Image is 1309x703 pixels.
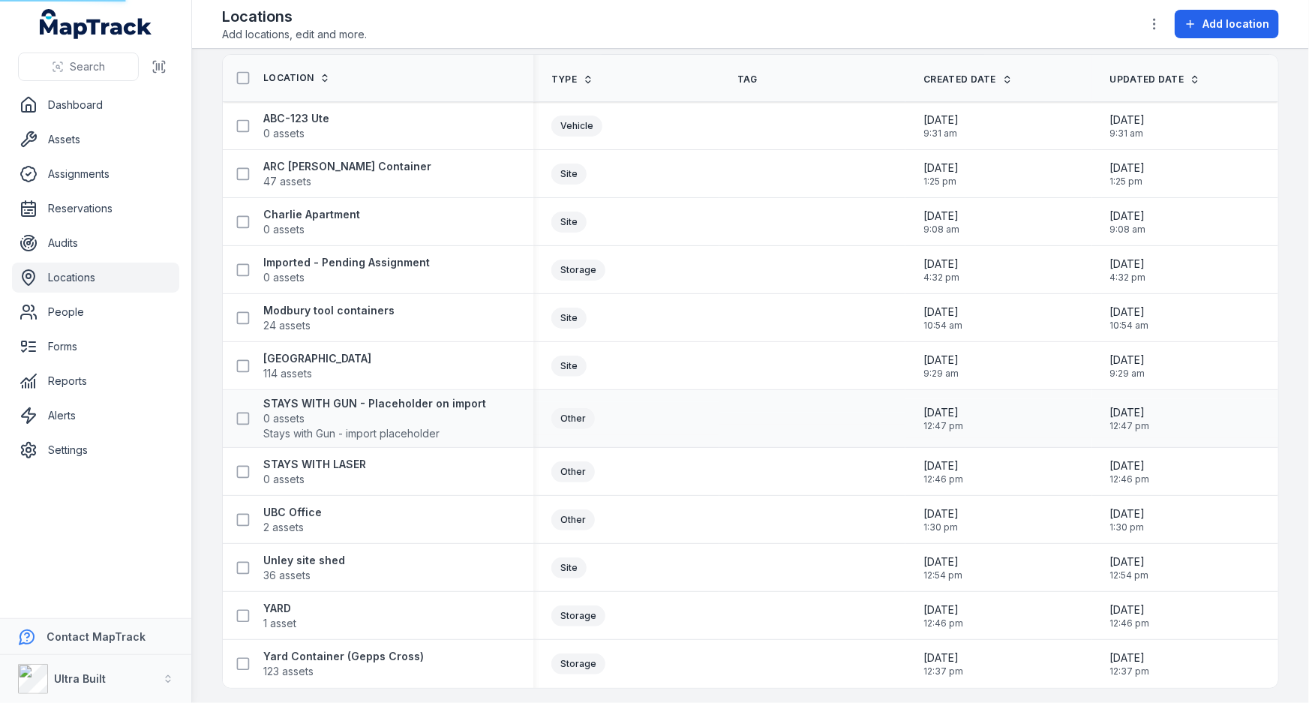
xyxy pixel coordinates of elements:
time: 08/04/2025, 4:32:34 pm [923,257,959,284]
button: Add location [1175,10,1279,38]
h2: Locations [222,6,367,27]
a: Alerts [12,401,179,431]
span: 12:46 pm [923,617,963,629]
span: 1 asset [263,616,296,631]
strong: Ultra Built [54,672,106,685]
a: STAYS WITH GUN - Placeholder on import0 assetsStays with Gun - import placeholder [263,396,486,441]
span: 12:54 pm [1110,569,1149,581]
time: 30/06/2025, 12:37:57 pm [1110,650,1150,677]
span: Stays with Gun - import placeholder [263,426,440,441]
time: 27/05/2025, 1:25:45 pm [1110,161,1145,188]
span: 12:46 pm [1110,473,1150,485]
span: 9:29 am [1110,368,1145,380]
time: 08/04/2025, 12:46:00 pm [1110,602,1150,629]
span: Add locations, edit and more. [222,27,367,42]
span: [DATE] [1110,506,1145,521]
a: MapTrack [40,9,152,39]
span: [DATE] [1110,161,1145,176]
a: Audits [12,228,179,258]
time: 23/07/2025, 9:08:50 am [923,209,959,236]
div: Other [551,461,595,482]
span: 12:46 pm [923,473,963,485]
div: Other [551,408,595,429]
span: 4:32 pm [1110,272,1146,284]
span: Type [551,74,577,86]
div: Site [551,356,587,377]
time: 07/05/2025, 9:29:58 am [1110,353,1145,380]
span: 9:31 am [1110,128,1145,140]
time: 07/05/2025, 9:29:58 am [923,353,959,380]
time: 08/04/2025, 4:32:34 pm [1110,257,1146,284]
div: Site [551,557,587,578]
time: 08/04/2025, 12:47:04 pm [923,405,963,432]
span: 36 assets [263,568,311,583]
div: Site [551,308,587,329]
span: [DATE] [1110,405,1150,420]
a: Imported - Pending Assignment0 assets [263,255,430,285]
span: 0 assets [263,411,305,426]
a: Yard Container (Gepps Cross)123 assets [263,649,424,679]
span: [DATE] [923,506,959,521]
span: Search [70,59,105,74]
div: Other [551,509,595,530]
a: STAYS WITH LASER0 assets [263,457,366,487]
span: 10:54 am [923,320,962,332]
time: 07/07/2025, 12:54:12 pm [923,554,962,581]
a: Created Date [923,74,1013,86]
span: 4:32 pm [923,272,959,284]
span: [DATE] [1110,113,1145,128]
span: [DATE] [923,554,962,569]
strong: Yard Container (Gepps Cross) [263,649,424,664]
a: Unley site shed36 assets [263,553,345,583]
strong: Unley site shed [263,553,345,568]
span: 0 assets [263,222,305,237]
span: Created Date [923,74,996,86]
strong: Modbury tool containers [263,303,395,318]
span: 10:54 am [1110,320,1149,332]
span: [DATE] [1110,305,1149,320]
span: [DATE] [923,257,959,272]
span: 9:08 am [923,224,959,236]
a: Type [551,74,593,86]
span: 24 assets [263,318,311,333]
strong: ABC-123 Ute [263,111,329,126]
span: [DATE] [923,458,963,473]
span: 9:31 am [923,128,959,140]
a: Reports [12,366,179,396]
a: YARD1 asset [263,601,296,631]
a: Assignments [12,159,179,189]
a: Settings [12,435,179,465]
a: People [12,297,179,327]
span: 1:30 pm [923,521,959,533]
a: Forms [12,332,179,362]
div: Vehicle [551,116,602,137]
a: ARC [PERSON_NAME] Container47 assets [263,159,431,189]
strong: STAYS WITH GUN - Placeholder on import [263,396,486,411]
strong: Charlie Apartment [263,207,360,222]
div: Storage [551,260,605,281]
time: 30/06/2025, 12:37:57 pm [923,650,963,677]
time: 27/05/2025, 1:30:55 pm [1110,506,1145,533]
span: [DATE] [1110,602,1150,617]
div: Site [551,212,587,233]
a: Charlie Apartment0 assets [263,207,360,237]
div: Storage [551,653,605,674]
time: 23/07/2025, 9:08:50 am [1110,209,1146,236]
span: [DATE] [923,405,963,420]
span: 12:37 pm [1110,665,1150,677]
span: Tag [737,74,758,86]
span: 1:25 pm [1110,176,1145,188]
a: [GEOGRAPHIC_DATA]114 assets [263,351,371,381]
strong: Imported - Pending Assignment [263,255,430,270]
time: 27/05/2025, 1:30:55 pm [923,506,959,533]
span: 0 assets [263,472,305,487]
span: [DATE] [923,113,959,128]
a: Location [263,72,330,84]
span: Updated Date [1110,74,1184,86]
time: 08/04/2025, 12:46:00 pm [923,602,963,629]
span: [DATE] [1110,554,1149,569]
span: [DATE] [923,161,959,176]
time: 27/05/2025, 1:25:45 pm [923,161,959,188]
span: [DATE] [923,650,963,665]
a: Assets [12,125,179,155]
